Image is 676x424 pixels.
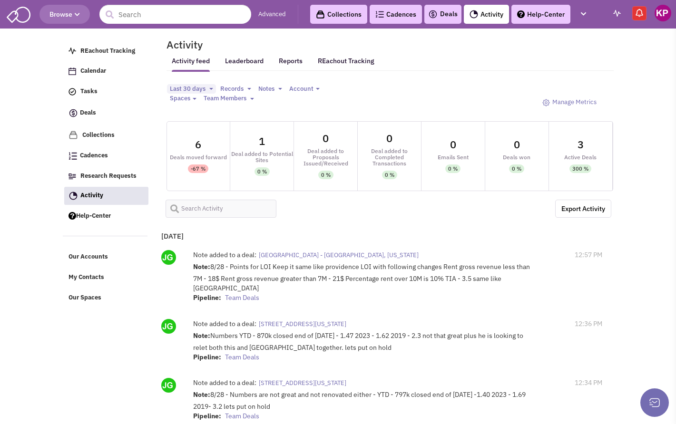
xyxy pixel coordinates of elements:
[542,99,550,106] img: octicon_gear-24.png
[512,164,521,173] div: 0 %
[193,331,210,340] strong: Note:
[655,5,671,21] img: Keypoint Partners
[470,10,478,19] img: Activity.png
[538,94,601,111] a: Manage Metrics
[230,151,294,163] div: Deal added to Potential Sites
[428,9,458,20] a: Deals
[69,130,78,140] img: icon-collection-lavender.png
[80,67,106,75] span: Calendar
[572,164,588,173] div: 300 %
[385,171,394,179] div: 0 %
[578,139,584,150] div: 3
[69,212,76,220] img: help.png
[64,42,148,60] a: REachout Tracking
[316,10,325,19] img: icon-collection-lavender-black.svg
[167,84,216,94] button: Last 30 days
[69,173,76,179] img: Research.png
[225,57,264,72] a: Leaderboard
[217,84,254,94] button: Records
[286,84,323,94] button: Account
[318,51,374,71] a: REachout Tracking
[170,85,206,93] span: Last 30 days
[258,10,286,19] a: Advanced
[193,250,256,260] label: Note added to a deal:
[161,231,184,241] b: [DATE]
[193,319,256,328] label: Note added to a deal:
[370,5,422,24] a: Cadences
[64,187,148,205] a: Activity
[259,320,346,328] span: [STREET_ADDRESS][US_STATE]
[225,353,259,361] span: Team Deals
[193,262,210,271] strong: Note:
[310,5,367,24] a: Collections
[258,85,274,93] span: Notes
[69,152,77,160] img: Cadences_logo.png
[69,273,104,281] span: My Contacts
[64,126,148,145] a: Collections
[358,148,421,166] div: Deal added to Completed Transactions
[193,390,210,399] strong: Note:
[166,200,277,218] input: Search Activity
[485,154,549,160] div: Deals won
[575,250,602,260] span: 12:57 PM
[511,5,570,24] a: Help-Center
[386,133,392,144] div: 0
[321,171,331,179] div: 0 %
[220,85,244,93] span: Records
[289,85,314,93] span: Account
[255,84,285,94] button: Notes
[172,57,210,72] a: Activity feed
[193,390,530,423] div: 8/28 - Numbers are not great and not renovated either - YTD - 797k closed end of [DATE] -1.40 202...
[99,5,251,24] input: Search
[69,293,101,301] span: Our Spaces
[193,331,530,364] div: Numbers YTD - 870k closed end of [DATE] - 1.47 2023 - 1.62 2019 - 2.3 not that great plus he is l...
[161,319,176,334] img: jsdjpLiAYUaRK9fYpYFXFA.png
[191,164,206,173] div: -67 %
[64,62,148,80] a: Calendar
[193,293,221,302] strong: Pipeline:
[64,248,148,266] a: Our Accounts
[64,289,148,307] a: Our Spaces
[323,133,329,144] div: 0
[193,378,256,387] label: Note added to a deal:
[64,83,148,101] a: Tasks
[49,10,80,19] span: Browse
[69,253,108,261] span: Our Accounts
[170,94,190,102] span: Spaces
[575,319,602,328] span: 12:36 PM
[161,250,176,265] img: jsdjpLiAYUaRK9fYpYFXFA.png
[201,94,257,104] button: Team Members
[82,131,115,139] span: Collections
[69,67,76,75] img: Calendar.png
[167,94,199,104] button: Spaces
[575,378,602,387] span: 12:34 PM
[167,154,230,160] div: Deals moved forward
[80,172,137,180] span: Research Requests
[259,251,419,259] span: [GEOGRAPHIC_DATA] - [GEOGRAPHIC_DATA], [US_STATE]
[69,107,78,119] img: icon-deals.svg
[80,87,98,96] span: Tasks
[193,412,221,420] strong: Pipeline:
[64,269,148,287] a: My Contacts
[428,9,438,20] img: icon-deals.svg
[155,40,203,49] h2: Activity
[80,47,135,55] span: REachout Tracking
[69,192,78,200] img: Activity.png
[204,94,246,102] span: Team Members
[80,152,108,160] span: Cadences
[259,136,265,146] div: 1
[555,200,611,218] a: Export the below as a .XLSX spreadsheet
[450,139,456,150] div: 0
[64,207,148,225] a: Help-Center
[193,353,221,361] strong: Pipeline:
[279,57,303,71] a: Reports
[225,412,259,420] span: Team Deals
[69,88,76,96] img: icon-tasks.png
[259,379,346,387] span: [STREET_ADDRESS][US_STATE]
[549,154,612,160] div: Active Deals
[80,191,103,199] span: Activity
[448,164,458,173] div: 0 %
[161,378,176,393] img: jsdjpLiAYUaRK9fYpYFXFA.png
[7,5,30,23] img: SmartAdmin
